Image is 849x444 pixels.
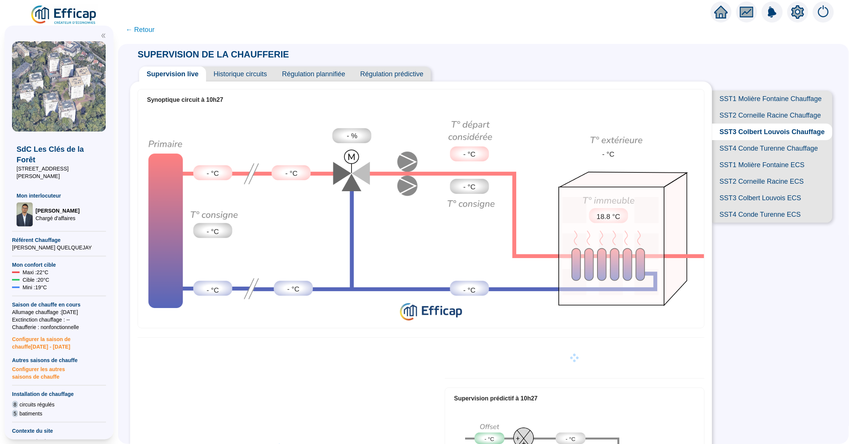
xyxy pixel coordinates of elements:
[12,308,106,316] span: Allumage chauffage : [DATE]
[463,149,476,160] span: - °C
[12,410,18,417] span: 5
[12,236,106,244] span: Référent Chauffage
[762,2,783,23] img: alerts
[207,227,219,237] span: - °C
[20,410,42,417] span: batiments
[740,5,753,19] span: fund
[17,165,102,180] span: [STREET_ADDRESS][PERSON_NAME]
[712,140,832,157] span: SST4 Conde Turenne Chauffage
[17,144,102,165] span: SdC Les Clés de la Forêt
[23,269,49,276] span: Maxi : 22 °C
[712,107,832,124] span: SST2 Corneille Racine Chauffage
[712,206,832,223] span: SST4 Conde Turenne ECS
[206,66,274,82] span: Historique circuits
[23,284,47,291] span: Mini : 19 °C
[463,285,476,296] span: - °C
[207,168,219,179] span: - °C
[712,91,832,107] span: SST1 Molière Fontaine Chauffage
[353,66,431,82] span: Régulation prédictive
[347,131,357,141] span: - %
[139,66,206,82] span: Supervision live
[712,157,832,173] span: SST1 Molière Fontaine ECS
[30,5,98,26] img: efficap energie logo
[138,110,704,326] img: circuit-supervision.724c8d6b72cc0638e748.png
[287,284,300,294] span: - °C
[12,427,106,435] span: Contexte du site
[485,435,494,444] span: - °C
[12,390,106,398] span: Installation de chauffage
[12,331,106,350] span: Configurer la saison de chauffe [DATE] - [DATE]
[138,110,704,326] div: Synoptique
[791,5,805,19] span: setting
[23,276,49,284] span: Cible : 20 °C
[147,95,695,104] div: Synoptique circuit à 10h27
[602,149,615,160] span: - °C
[207,285,219,296] span: - °C
[712,173,832,190] span: SST2 Corneille Racine ECS
[12,401,18,408] span: 8
[20,401,55,408] span: circuits régulés
[17,202,33,227] img: Chargé d'affaires
[712,190,832,206] span: SST3 Colbert Louvois ECS
[12,323,106,331] span: Chaufferie : non fonctionnelle
[813,2,834,23] img: alerts
[274,66,353,82] span: Régulation plannifiée
[714,5,728,19] span: home
[712,124,832,140] span: SST3 Colbert Louvois Chauffage
[101,33,106,38] span: double-left
[566,435,576,444] span: - °C
[126,24,155,35] span: ← Retour
[285,168,298,179] span: - °C
[12,244,106,251] span: [PERSON_NAME] QUELQUEJAY
[36,214,80,222] span: Chargé d'affaires
[12,364,106,381] span: Configurer les autres saisons de chauffe
[130,49,297,59] span: SUPERVISION DE LA CHAUFFERIE
[12,261,106,269] span: Mon confort cible
[12,301,106,308] span: Saison de chauffe en cours
[17,192,102,199] span: Mon interlocuteur
[12,356,106,364] span: Autres saisons de chauffe
[454,394,695,403] div: Supervision prédictif à 10h27
[463,182,476,192] span: - °C
[36,207,80,214] span: [PERSON_NAME]
[12,316,106,323] span: Exctinction chauffage : --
